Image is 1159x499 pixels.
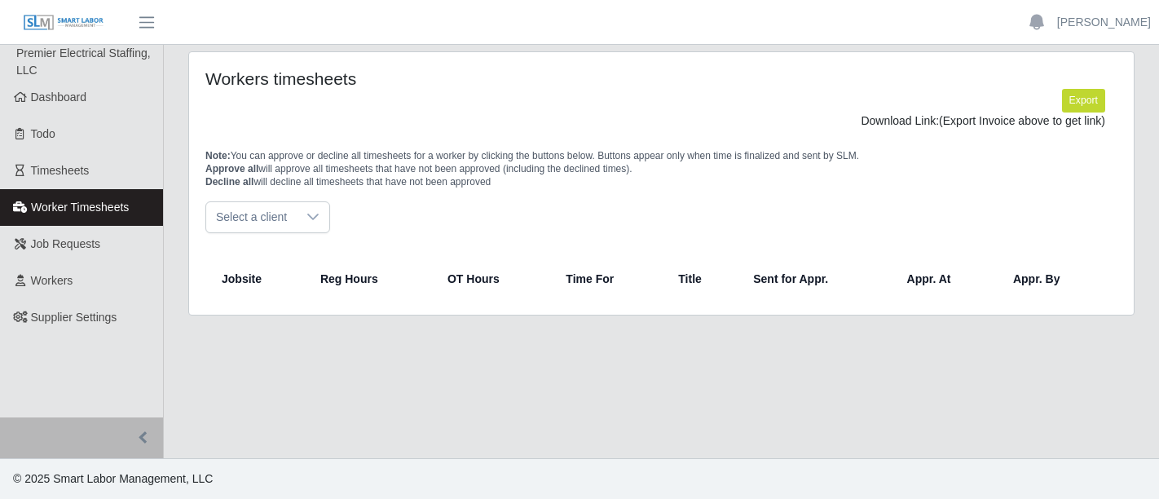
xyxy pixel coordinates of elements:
[740,259,893,298] th: Sent for Appr.
[31,237,101,250] span: Job Requests
[1000,259,1111,298] th: Appr. By
[31,127,55,140] span: Todo
[553,259,665,298] th: Time For
[939,114,1105,127] span: (Export Invoice above to get link)
[31,311,117,324] span: Supplier Settings
[31,201,129,214] span: Worker Timesheets
[1062,89,1105,112] button: Export
[31,164,90,177] span: Timesheets
[212,259,307,298] th: Jobsite
[205,149,1117,188] p: You can approve or decline all timesheets for a worker by clicking the buttons below. Buttons app...
[205,176,253,188] span: Decline all
[31,91,87,104] span: Dashboard
[307,259,434,298] th: Reg Hours
[13,472,213,485] span: © 2025 Smart Labor Management, LLC
[205,150,231,161] span: Note:
[205,163,258,174] span: Approve all
[1057,14,1151,31] a: [PERSON_NAME]
[31,274,73,287] span: Workers
[434,259,553,298] th: OT Hours
[16,46,151,77] span: Premier Electrical Staffing, LLC
[205,68,571,89] h4: Workers timesheets
[665,259,740,298] th: Title
[218,113,1105,130] div: Download Link:
[894,259,1000,298] th: Appr. At
[206,202,297,232] span: Select a client
[23,14,104,32] img: SLM Logo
